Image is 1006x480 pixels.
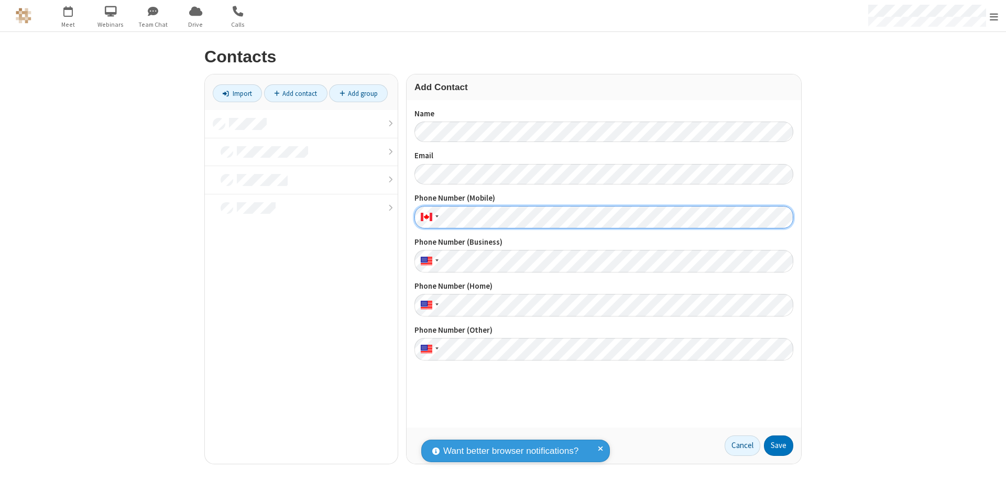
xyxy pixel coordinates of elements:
h2: Contacts [204,48,802,66]
label: Name [414,108,793,120]
iframe: Chat [980,453,998,473]
label: Email [414,150,793,162]
div: United States: + 1 [414,250,442,272]
label: Phone Number (Mobile) [414,192,793,204]
label: Phone Number (Home) [414,280,793,292]
span: Team Chat [134,20,173,29]
span: Meet [49,20,88,29]
h3: Add Contact [414,82,793,92]
div: Canada: + 1 [414,206,442,228]
div: United States: + 1 [414,294,442,317]
span: Calls [218,20,258,29]
button: Save [764,435,793,456]
img: QA Selenium DO NOT DELETE OR CHANGE [16,8,31,24]
a: Import [213,84,262,102]
a: Add group [329,84,388,102]
span: Webinars [91,20,130,29]
div: United States: + 1 [414,338,442,361]
span: Drive [176,20,215,29]
span: Want better browser notifications? [443,444,578,458]
a: Cancel [725,435,760,456]
label: Phone Number (Other) [414,324,793,336]
label: Phone Number (Business) [414,236,793,248]
a: Add contact [264,84,327,102]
